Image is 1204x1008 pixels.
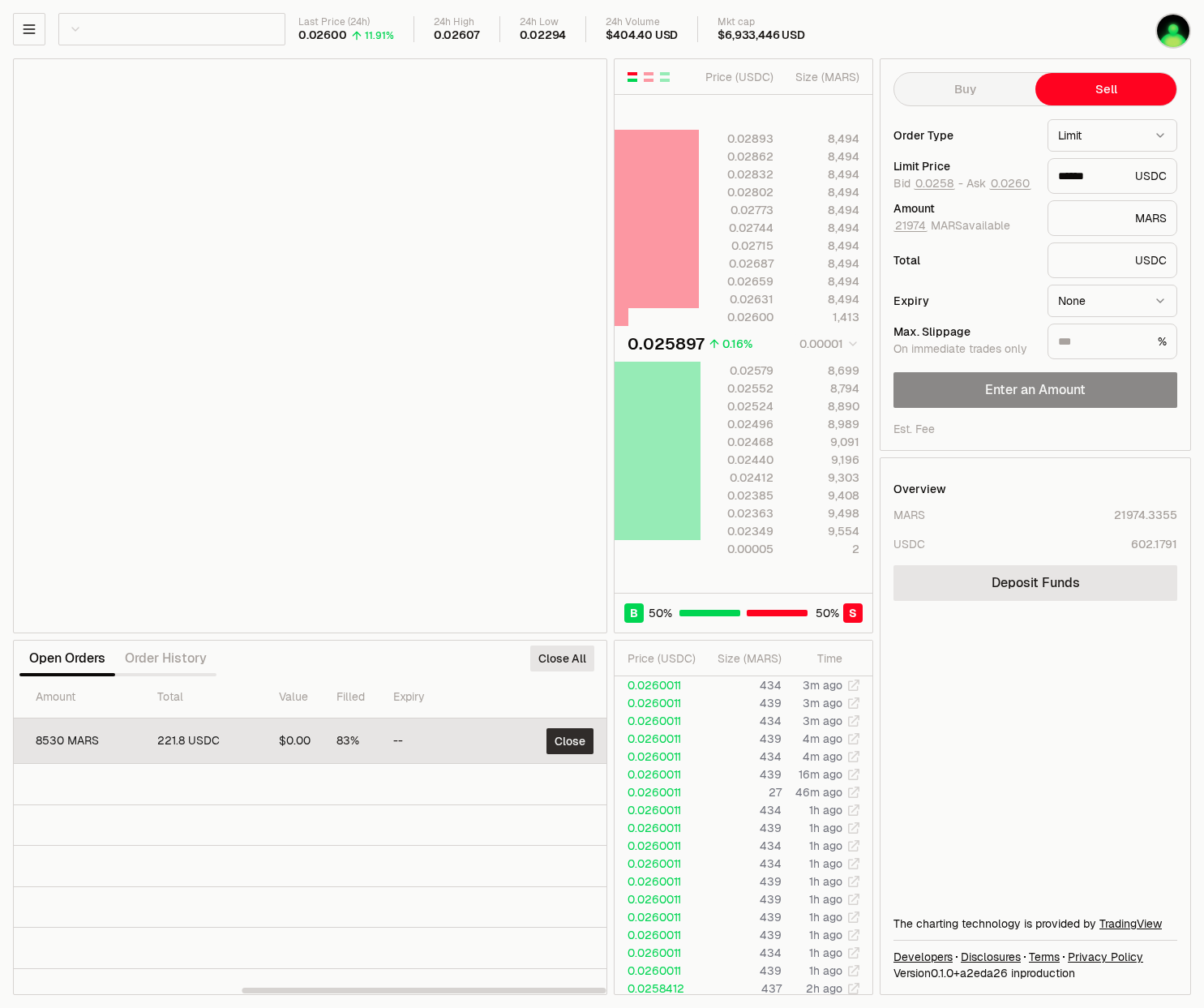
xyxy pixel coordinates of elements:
span: B [630,605,638,621]
td: 439 [701,962,782,980]
div: 9,498 [787,505,859,521]
time: 3m ago [803,696,842,710]
img: pump mars [1157,15,1189,47]
div: 0.02687 [701,255,773,272]
div: 9,091 [787,434,859,450]
th: Expiry [380,676,490,718]
div: 8,699 [787,362,859,379]
div: 8,494 [787,184,859,200]
button: 21974 [893,219,928,232]
td: 0.0258412 [615,980,701,997]
div: 24h Low [520,16,567,28]
td: 439 [701,766,782,783]
div: 602.1791 [1131,536,1177,552]
td: 0.0260011 [615,890,701,908]
th: Value [266,676,323,718]
div: 0.16% [722,336,752,352]
span: a2eda26962762b5c49082a3145d4dfe367778c80 [960,966,1008,980]
span: 50 % [649,605,672,621]
div: Price ( USDC ) [701,69,773,85]
time: 1h ago [809,856,842,871]
div: 8,494 [787,238,859,254]
td: 0.0260011 [615,730,701,748]
div: 9,303 [787,470,859,486]
time: 16m ago [799,767,842,782]
th: Filled [323,676,380,718]
button: Buy [894,73,1035,105]
a: Developers [893,949,953,965]
td: 0.0260011 [615,873,701,890]
div: 8,890 [787,398,859,414]
div: 8,494 [787,220,859,236]
div: 0.02715 [701,238,773,254]
span: Bid - [893,177,963,191]
td: 0.0260011 [615,855,701,873]
div: 8,494 [787,166,859,182]
div: 0.02607 [434,28,480,43]
div: MARS [893,507,925,523]
div: 0.02659 [701,273,773,290]
div: 83% [336,734,367,748]
span: 50 % [816,605,839,621]
td: 0.0260011 [615,694,701,712]
div: 0.00005 [701,541,773,557]
span: MARS available [893,218,1010,233]
div: 9,408 [787,487,859,504]
div: 0.02832 [701,166,773,182]
div: 9,196 [787,452,859,468]
div: 0.02579 [701,362,773,379]
div: Amount [893,203,1035,214]
div: USDC [1048,242,1177,278]
div: 0.02524 [701,398,773,414]
div: 8,494 [787,131,859,147]
div: 8,494 [787,291,859,307]
div: 0.02552 [701,380,773,397]
button: Show Buy Orders Only [658,71,671,84]
time: 1h ago [809,928,842,942]
button: 0.0258 [914,177,955,190]
div: Limit Price [893,161,1035,172]
div: Size ( MARS ) [787,69,859,85]
div: 0.02600 [701,309,773,325]
div: USDC [1048,158,1177,194]
td: 439 [701,890,782,908]
time: 1h ago [809,910,842,924]
div: 0.02294 [520,28,567,43]
button: Close [546,728,593,754]
button: Show Sell Orders Only [642,71,655,84]
td: 434 [701,944,782,962]
td: 0.0260011 [615,837,701,855]
td: 27 [701,783,782,801]
div: 8,989 [787,416,859,432]
div: Mkt cap [718,16,804,28]
td: -- [380,718,490,764]
td: 434 [701,855,782,873]
button: None [1048,285,1177,317]
div: 0.02496 [701,416,773,432]
span: S [849,605,857,621]
div: 0.02412 [701,470,773,486]
a: Disclosures [961,949,1021,965]
td: 434 [701,748,782,766]
a: Terms [1029,949,1060,965]
button: Sell [1035,73,1176,105]
td: 434 [701,801,782,819]
div: % [1048,324,1177,359]
time: 1h ago [809,839,842,853]
span: Ask [966,177,1031,191]
time: 3m ago [803,678,842,693]
td: 0.0260011 [615,748,701,766]
td: 0.0260011 [615,908,701,926]
div: 0.02385 [701,487,773,504]
td: 0.0260011 [615,766,701,783]
button: 0.00001 [795,334,859,354]
div: 0.02468 [701,434,773,450]
td: 439 [701,908,782,926]
td: 439 [701,819,782,837]
div: $404.40 USD [606,28,678,43]
button: Open Orders [19,642,115,675]
div: 21974.3355 [1114,507,1177,523]
div: 0.02440 [701,452,773,468]
div: 8,494 [787,202,859,218]
div: 0.02744 [701,220,773,236]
